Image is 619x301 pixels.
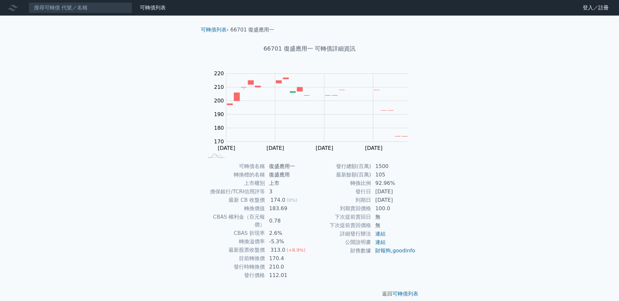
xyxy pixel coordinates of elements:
td: [DATE] [371,187,416,196]
tspan: [DATE] [365,145,382,151]
td: 下次提前賣回日 [309,213,371,221]
td: 105 [371,171,416,179]
li: › [201,26,229,34]
td: 100.0 [371,204,416,213]
span: (+8.9%) [287,247,305,253]
td: , [371,247,416,255]
td: 發行時轉換價 [203,263,265,271]
td: [DATE] [371,196,416,204]
p: 返回 [196,290,423,298]
td: 復盛應用一 [265,162,309,171]
g: Chart [211,70,418,151]
a: 可轉債列表 [201,27,227,33]
td: 2.6% [265,229,309,237]
a: 可轉債列表 [392,291,418,297]
td: 到期日 [309,196,371,204]
div: 174.0 [269,196,287,204]
td: 詳細發行辦法 [309,230,371,238]
td: 170.4 [265,254,309,263]
tspan: 180 [214,125,224,131]
td: 3 [265,187,309,196]
tspan: [DATE] [316,145,333,151]
a: 可轉債列表 [140,5,166,11]
td: 發行日 [309,187,371,196]
div: 313.0 [269,246,287,254]
a: 連結 [375,239,386,245]
td: 轉換比例 [309,179,371,187]
td: 1500 [371,162,416,171]
input: 搜尋可轉債 代號／名稱 [28,2,132,13]
tspan: [DATE] [218,145,235,151]
tspan: 210 [214,84,224,90]
td: 最新股票收盤價 [203,246,265,254]
tspan: 200 [214,98,224,104]
span: (0%) [287,198,297,203]
td: 發行價格 [203,271,265,280]
td: 0.78 [265,213,309,229]
td: 210.0 [265,263,309,271]
td: 最新餘額(百萬) [309,171,371,179]
td: 無 [371,213,416,221]
td: 上市 [265,179,309,187]
td: 發行總額(百萬) [309,162,371,171]
td: 無 [371,221,416,230]
td: 轉換標的名稱 [203,171,265,179]
li: 66701 復盛應用一 [231,26,275,34]
tspan: 190 [214,111,224,117]
td: 183.69 [265,204,309,213]
h1: 66701 復盛應用一 可轉債詳細資訊 [196,44,423,53]
a: 登入／註冊 [578,3,614,13]
td: 112.01 [265,271,309,280]
td: CBAS 折現率 [203,229,265,237]
td: 目前轉換價 [203,254,265,263]
td: 下次提前賣回價格 [309,221,371,230]
td: 到期賣回價格 [309,204,371,213]
td: -5.3% [265,237,309,246]
tspan: 220 [214,70,224,77]
td: 復盛應用 [265,171,309,179]
td: 擔保銀行/TCRI信用評等 [203,187,265,196]
td: 上市櫃別 [203,179,265,187]
td: 可轉債名稱 [203,162,265,171]
td: 公開說明書 [309,238,371,247]
td: 最新 CB 收盤價 [203,196,265,204]
td: CBAS 權利金（百元報價） [203,213,265,229]
td: 92.96% [371,179,416,187]
g: Series [227,78,408,137]
td: 財務數據 [309,247,371,255]
a: goodinfo [392,247,415,254]
td: 轉換價值 [203,204,265,213]
td: 轉換溢價率 [203,237,265,246]
tspan: 170 [214,138,224,145]
a: 財報狗 [375,247,391,254]
a: 連結 [375,231,386,237]
tspan: [DATE] [266,145,284,151]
